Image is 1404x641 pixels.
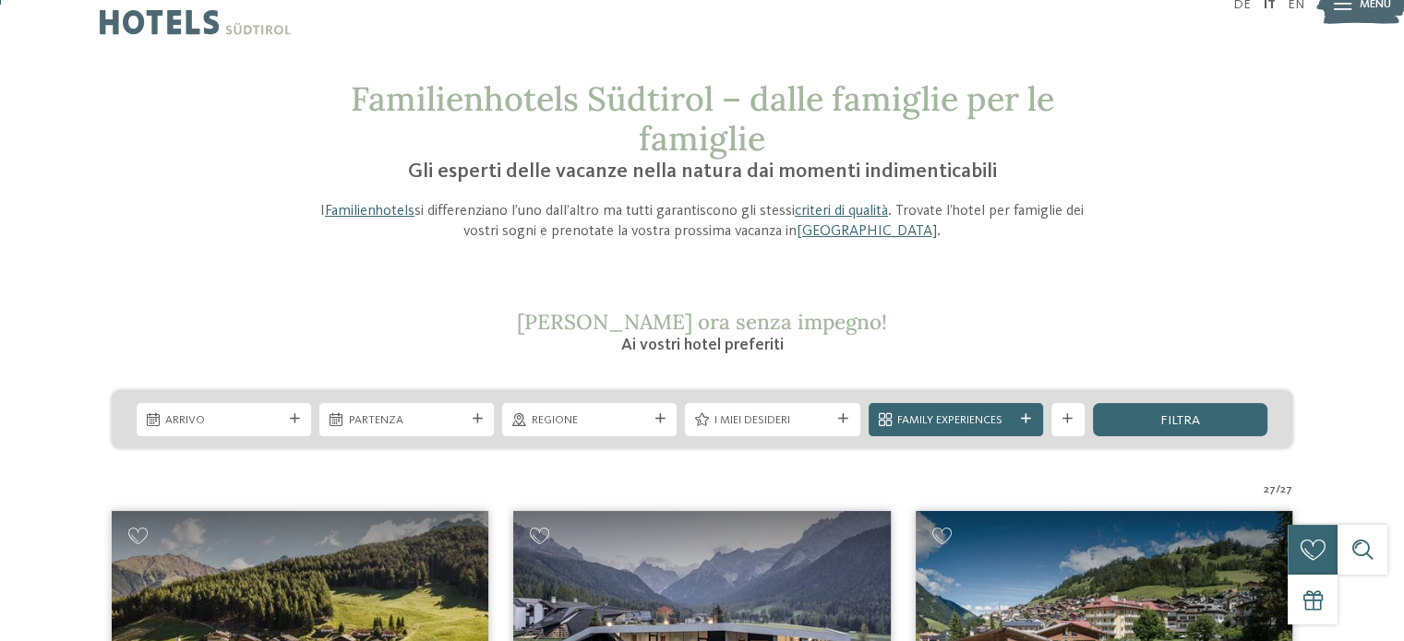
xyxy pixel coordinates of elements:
a: criteri di qualità [795,204,888,219]
span: [PERSON_NAME] ora senza impegno! [517,308,887,335]
a: Familienhotels [325,204,414,219]
span: Arrivo [165,412,282,429]
span: I miei desideri [714,412,831,429]
span: Regione [532,412,648,429]
span: 27 [1264,481,1276,498]
span: filtra [1160,414,1200,427]
span: Gli esperti delle vacanze nella natura dai momenti indimenticabili [407,161,996,182]
span: Ai vostri hotel preferiti [620,337,783,353]
span: / [1276,481,1280,498]
p: I si differenziano l’uno dall’altro ma tutti garantiscono gli stessi . Trovate l’hotel per famigl... [307,201,1098,243]
span: Family Experiences [897,412,1014,429]
a: [GEOGRAPHIC_DATA] [797,224,937,239]
span: Familienhotels Südtirol – dalle famiglie per le famiglie [350,77,1053,160]
span: Partenza [349,412,465,429]
span: 27 [1280,481,1292,498]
